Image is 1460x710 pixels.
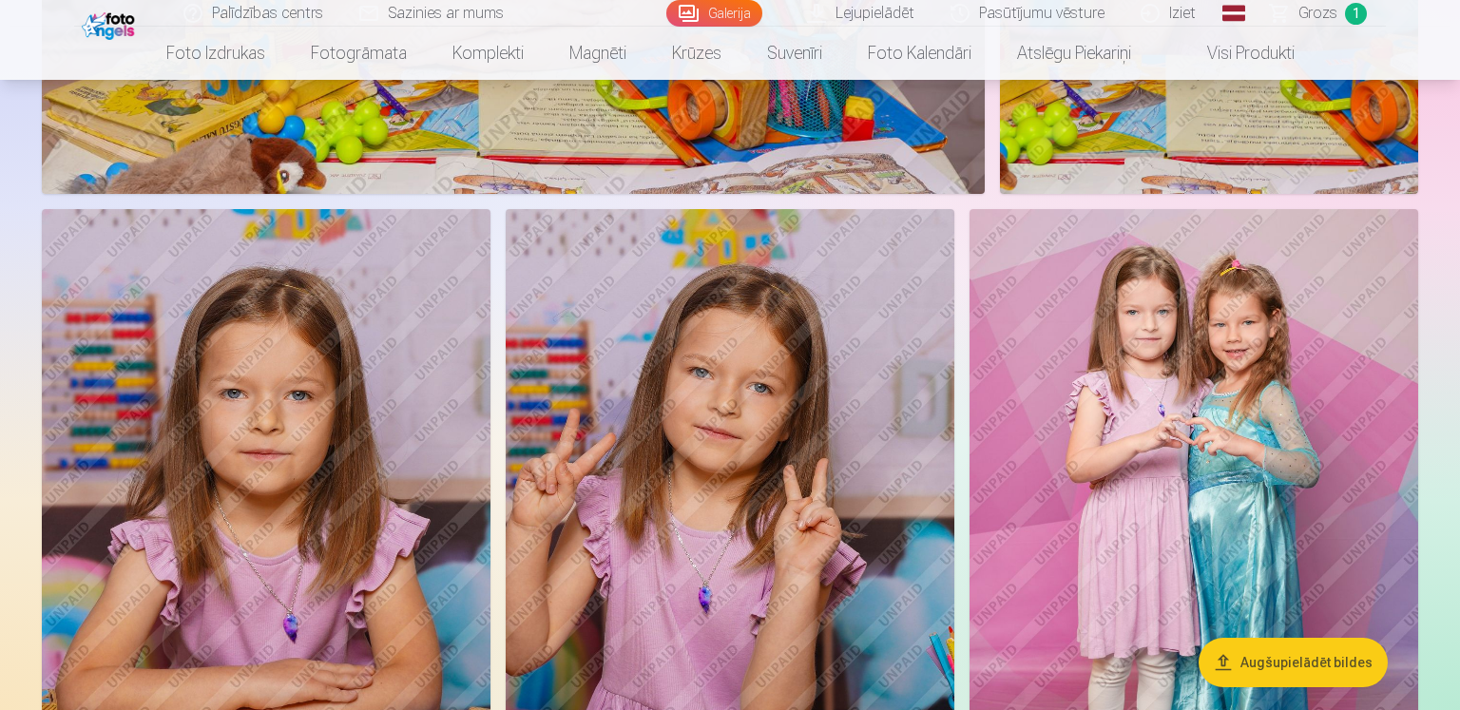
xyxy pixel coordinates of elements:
a: Foto kalendāri [845,27,994,80]
a: Fotogrāmata [288,27,430,80]
span: Grozs [1298,2,1337,25]
img: /fa1 [82,8,140,40]
span: 1 [1345,3,1367,25]
a: Krūzes [649,27,744,80]
a: Suvenīri [744,27,845,80]
a: Foto izdrukas [144,27,288,80]
button: Augšupielādēt bildes [1199,638,1388,687]
a: Magnēti [547,27,649,80]
a: Atslēgu piekariņi [994,27,1154,80]
a: Visi produkti [1154,27,1317,80]
a: Komplekti [430,27,547,80]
